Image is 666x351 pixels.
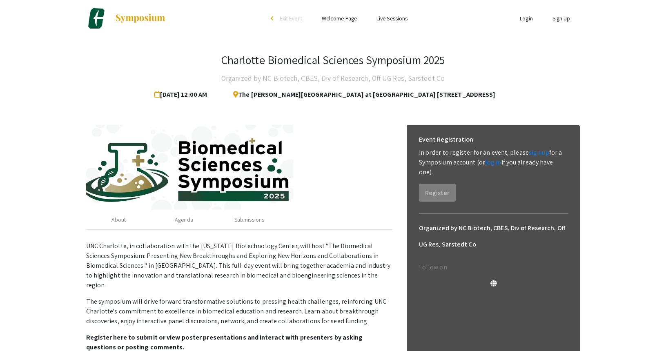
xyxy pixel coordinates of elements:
p: UNC Charlotte, in collaboration with the [US_STATE] Biotechnology Center, will host "The Biomedic... [86,241,392,290]
a: Login [520,15,533,22]
p: Follow on [419,262,568,272]
div: Submissions [234,215,264,224]
h4: Organized by NC Biotech, CBES, Div of Research, Off UG Res, Sarstedt Co [221,70,445,87]
div: About [111,215,126,224]
span: Exit Event [280,15,302,22]
img: c1384964-d4cf-4e9d-8fb0-60982fefffba.jpg [86,125,392,210]
a: sign up [529,148,549,157]
div: arrow_back_ios [271,16,276,21]
span: The [PERSON_NAME][GEOGRAPHIC_DATA] at [GEOGRAPHIC_DATA] [STREET_ADDRESS] [227,87,495,103]
p: The symposium will drive forward transformative solutions to pressing health challenges, reinforc... [86,297,392,326]
h3: Charlotte Biomedical Sciences Symposium 2025 [221,53,445,67]
img: Symposium by ForagerOne [115,13,166,23]
img: Charlotte Biomedical Sciences Symposium 2025 [86,8,107,29]
div: Agenda [175,215,193,224]
a: Live Sessions [376,15,408,22]
button: Register [419,184,456,202]
h6: Event Registration [419,131,474,148]
a: Charlotte Biomedical Sciences Symposium 2025 [86,8,166,29]
p: In order to register for an event, please for a Symposium account (or if you already have one). [419,148,568,177]
a: Sign Up [552,15,570,22]
h6: Organized by NC Biotech, CBES, Div of Research, Off UG Res, Sarstedt Co [419,220,568,253]
span: [DATE] 12:00 AM [154,87,211,103]
a: Welcome Page [322,15,357,22]
a: log in [485,158,501,167]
